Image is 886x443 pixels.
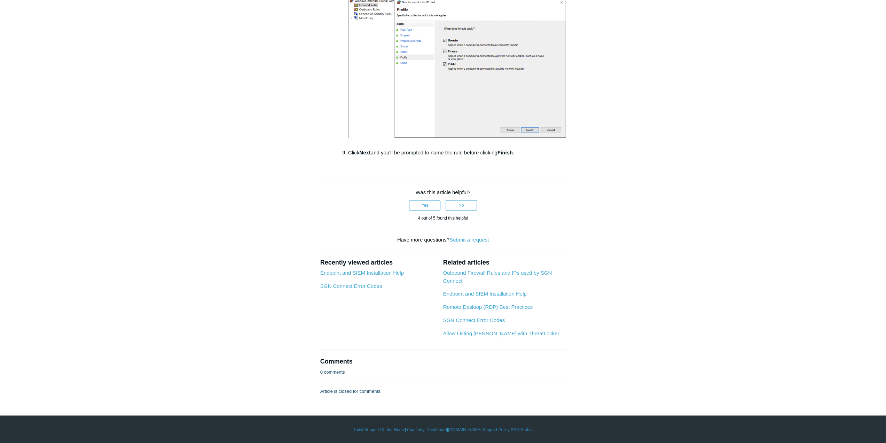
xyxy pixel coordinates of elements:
[448,426,481,433] a: [DOMAIN_NAME]
[241,426,645,433] div: | | | |
[406,426,447,433] a: Your Todyl Dashboard
[348,148,566,157] li: Click and you'll be prompted to name the rule before clicking .
[443,304,533,310] a: Remote Desktop (RDP) Best Practices
[353,426,405,433] a: Todyl Support Center Home
[409,200,440,211] button: This article was helpful
[443,270,552,284] a: Outbound Firewall Rules and IPs used by SGN Connect
[320,368,345,375] p: 0 comments
[483,426,509,433] a: Support Policy
[320,283,382,289] a: SGN Connect Error Codes
[320,236,566,244] div: Have more questions?
[449,237,489,243] a: Submit a request
[443,258,566,267] h2: Related articles
[320,388,382,395] p: Article is closed for comments.
[443,317,505,323] a: SGN Connect Error Codes
[443,330,559,336] a: Allow Listing [PERSON_NAME] with ThreatLocker
[497,150,513,155] strong: Finish
[320,357,566,366] h2: Comments
[416,189,471,195] span: Was this article helpful?
[443,291,526,297] a: Endpoint and SIEM Installation Help
[511,426,533,433] a: SGN Status
[418,216,468,221] span: 4 out of 5 found this helpful
[446,200,477,211] button: This article was not helpful
[359,150,371,155] strong: Next
[320,258,436,267] h2: Recently viewed articles
[320,270,404,276] a: Endpoint and SIEM Installation Help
